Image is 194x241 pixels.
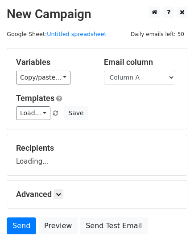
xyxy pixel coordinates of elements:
[16,93,54,103] a: Templates
[47,31,106,37] a: Untitled spreadsheet
[7,7,187,22] h2: New Campaign
[16,106,50,120] a: Load...
[16,71,70,84] a: Copy/paste...
[16,143,178,166] div: Loading...
[16,57,91,67] h5: Variables
[128,29,187,39] span: Daily emails left: 50
[7,217,36,234] a: Send
[104,57,178,67] h5: Email column
[7,31,107,37] small: Google Sheet:
[16,143,178,153] h5: Recipients
[64,106,87,120] button: Save
[38,217,78,234] a: Preview
[128,31,187,37] a: Daily emails left: 50
[80,217,148,234] a: Send Test Email
[16,189,178,199] h5: Advanced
